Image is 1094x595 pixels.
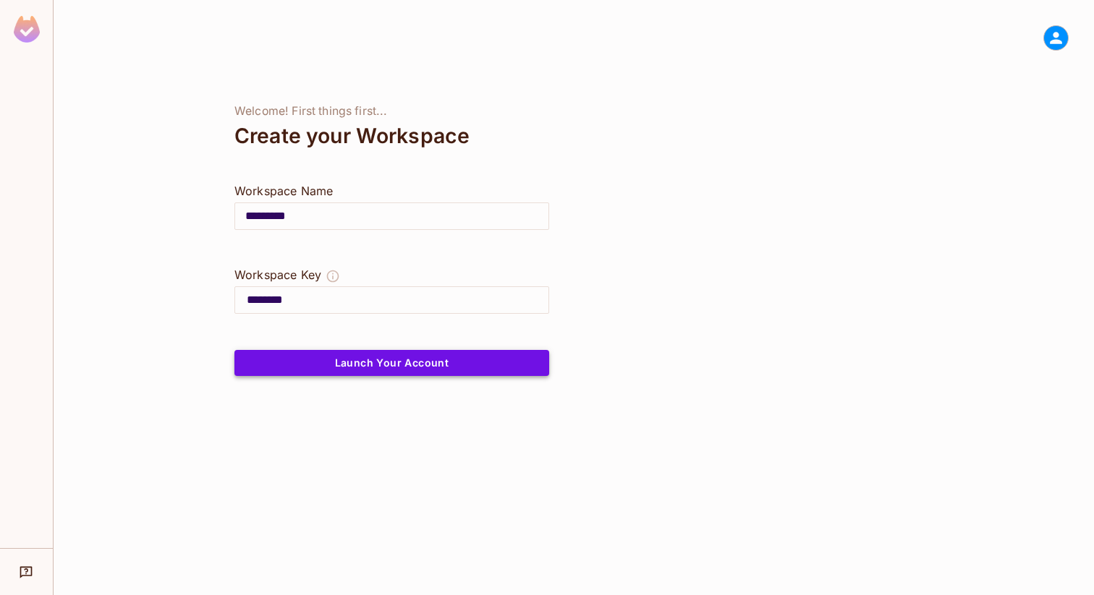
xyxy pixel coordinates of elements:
[234,350,549,376] button: Launch Your Account
[10,557,43,586] div: Help & Updates
[14,16,40,43] img: SReyMgAAAABJRU5ErkJggg==
[234,104,549,119] div: Welcome! First things first...
[234,266,321,283] div: Workspace Key
[234,182,549,200] div: Workspace Name
[326,266,340,286] button: The Workspace Key is unique, and serves as the identifier of your workspace.
[234,119,549,153] div: Create your Workspace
